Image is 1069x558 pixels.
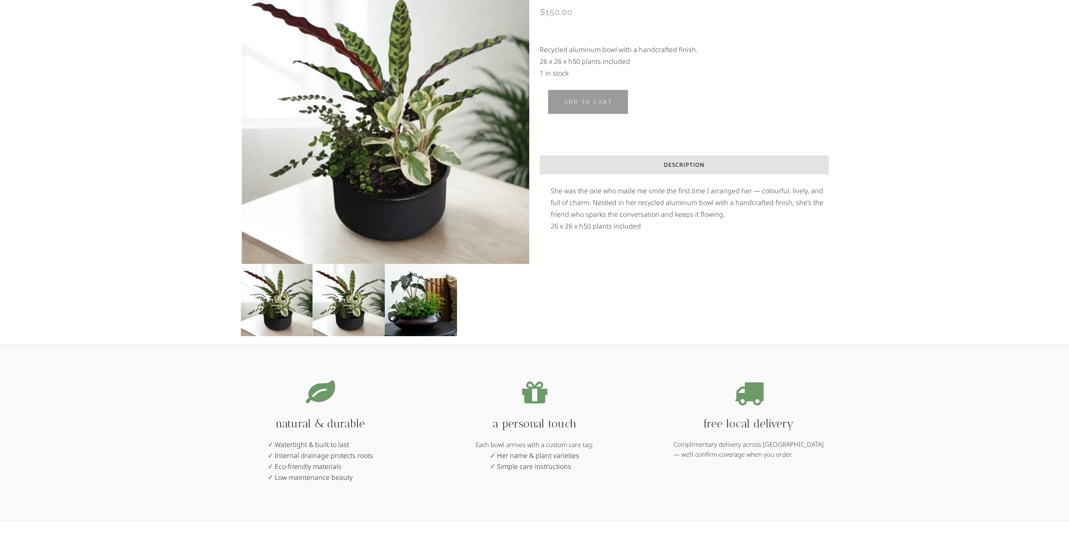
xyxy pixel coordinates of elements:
p: 26 x 26 x h50 plants included [540,55,828,67]
iframe: Secure express checkout frame [538,123,830,147]
li: Her name & plant varieties [490,450,579,461]
p: Recycled aluminum bowl with a handcrafted finish. [540,44,828,55]
li: Low-maintenance beauty [268,472,373,483]
p: 26 x 26 x h50 plants included [551,220,828,232]
img: FEDERICA [241,264,313,336]
iframe: Payment method messaging [538,17,830,29]
li: Watertight & built to last [268,439,373,450]
img: FEDERICA - Image 3 [385,264,457,336]
p: She was the one who made me smile the first time I arranged her — colourful, lively, and full of ... [551,185,828,220]
bdi: 150.00 [540,7,573,17]
span: $ [540,7,545,17]
span: Description [664,161,704,170]
li: Simple care instructions [490,461,579,472]
li: Eco-friendly materials [268,461,373,472]
p: Complimentary delivery across [GEOGRAPHIC_DATA] — we’ll confirm coverage when you order. [673,439,825,459]
p: Each bowl arrives with a custom care tag: [475,440,594,450]
h4: free local delivery [673,415,825,433]
p: 1 in stock [540,67,828,79]
h4: natural & durable [245,415,396,433]
h4: a personal touch [459,415,610,433]
img: FEDERICA - Image 2 [313,264,385,336]
button: Add to cart [548,89,628,114]
li: Internal drainage protects roots [268,450,373,461]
